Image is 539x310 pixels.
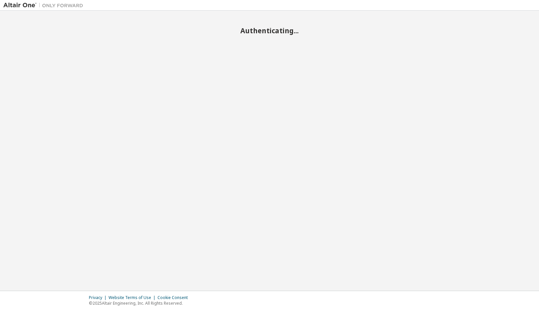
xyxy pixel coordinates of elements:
[89,295,109,300] div: Privacy
[109,295,157,300] div: Website Terms of Use
[3,26,536,35] h2: Authenticating...
[89,300,192,306] p: © 2025 Altair Engineering, Inc. All Rights Reserved.
[3,2,87,9] img: Altair One
[157,295,192,300] div: Cookie Consent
